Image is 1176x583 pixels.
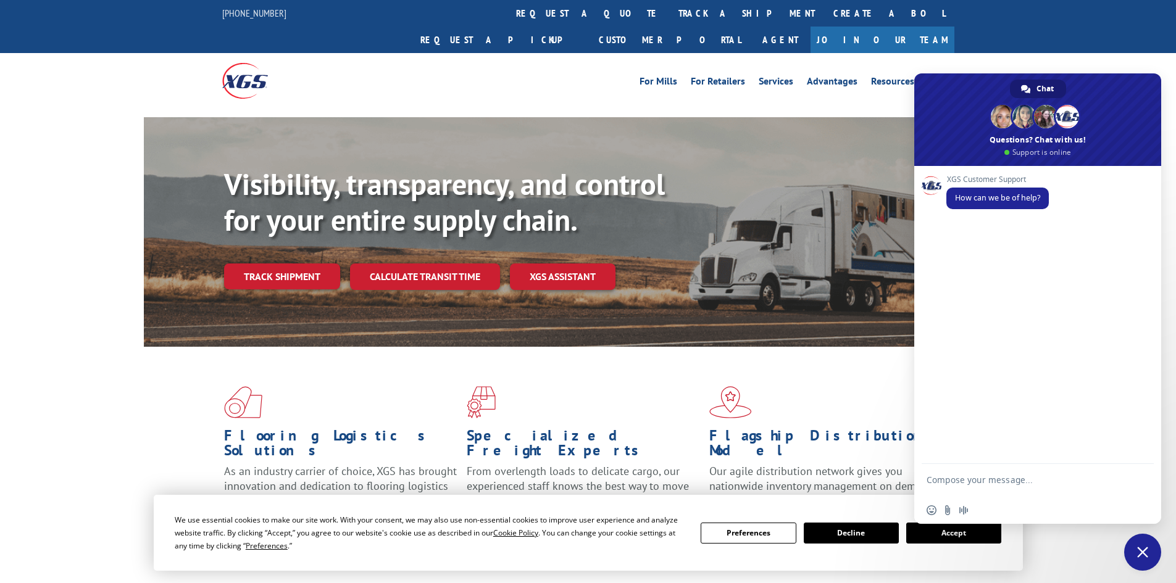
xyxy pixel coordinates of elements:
[493,527,538,538] span: Cookie Policy
[927,474,1122,497] textarea: Compose your message...
[959,505,969,515] span: Audio message
[175,513,686,552] div: We use essential cookies to make our site work. With your consent, we may also use non-essential ...
[811,27,954,53] a: Join Our Team
[807,76,857,90] a: Advantages
[590,27,750,53] a: Customer Portal
[946,175,1049,184] span: XGS Customer Support
[640,76,677,90] a: For Mills
[510,263,615,290] a: XGS ASSISTANT
[1124,534,1161,571] div: Close chat
[222,7,286,19] a: [PHONE_NUMBER]
[224,263,340,289] a: Track shipment
[154,495,1023,571] div: Cookie Consent Prompt
[224,386,262,418] img: xgs-icon-total-supply-chain-intelligence-red
[943,505,953,515] span: Send a file
[1010,80,1066,98] div: Chat
[224,464,457,508] span: As an industry carrier of choice, XGS has brought innovation and dedication to flooring logistics...
[709,386,752,418] img: xgs-icon-flagship-distribution-model-red
[467,464,700,519] p: From overlength loads to delicate cargo, our experienced staff knows the best way to move your fr...
[224,165,665,239] b: Visibility, transparency, and control for your entire supply chain.
[411,27,590,53] a: Request a pickup
[691,76,745,90] a: For Retailers
[467,386,496,418] img: xgs-icon-focused-on-flooring-red
[804,523,899,544] button: Decline
[759,76,793,90] a: Services
[709,464,936,493] span: Our agile distribution network gives you nationwide inventory management on demand.
[871,76,914,90] a: Resources
[224,428,457,464] h1: Flooring Logistics Solutions
[350,263,500,290] a: Calculate transit time
[246,540,288,551] span: Preferences
[927,505,936,515] span: Insert an emoji
[1036,80,1054,98] span: Chat
[709,428,943,464] h1: Flagship Distribution Model
[701,523,796,544] button: Preferences
[955,192,1040,203] span: How can we be of help?
[467,428,700,464] h1: Specialized Freight Experts
[906,523,1001,544] button: Accept
[750,27,811,53] a: Agent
